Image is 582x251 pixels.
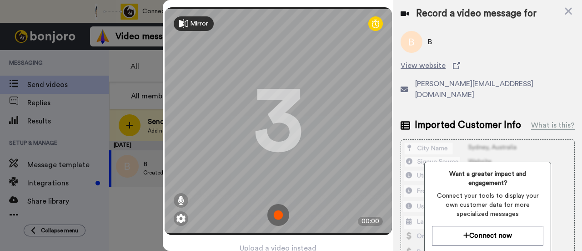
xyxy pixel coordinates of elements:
div: What is this? [531,120,575,131]
button: Connect now [432,226,543,246]
img: ic_gear.svg [176,214,186,223]
div: 3 [253,87,303,155]
span: Imported Customer Info [415,118,521,132]
div: 00:00 [358,217,383,226]
span: [PERSON_NAME][EMAIL_ADDRESS][DOMAIN_NAME] [415,78,575,100]
span: Want a greater impact and engagement? [432,169,543,188]
span: Connect your tools to display your own customer data for more specialized messages [432,191,543,219]
img: ic_record_start.svg [267,204,289,226]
